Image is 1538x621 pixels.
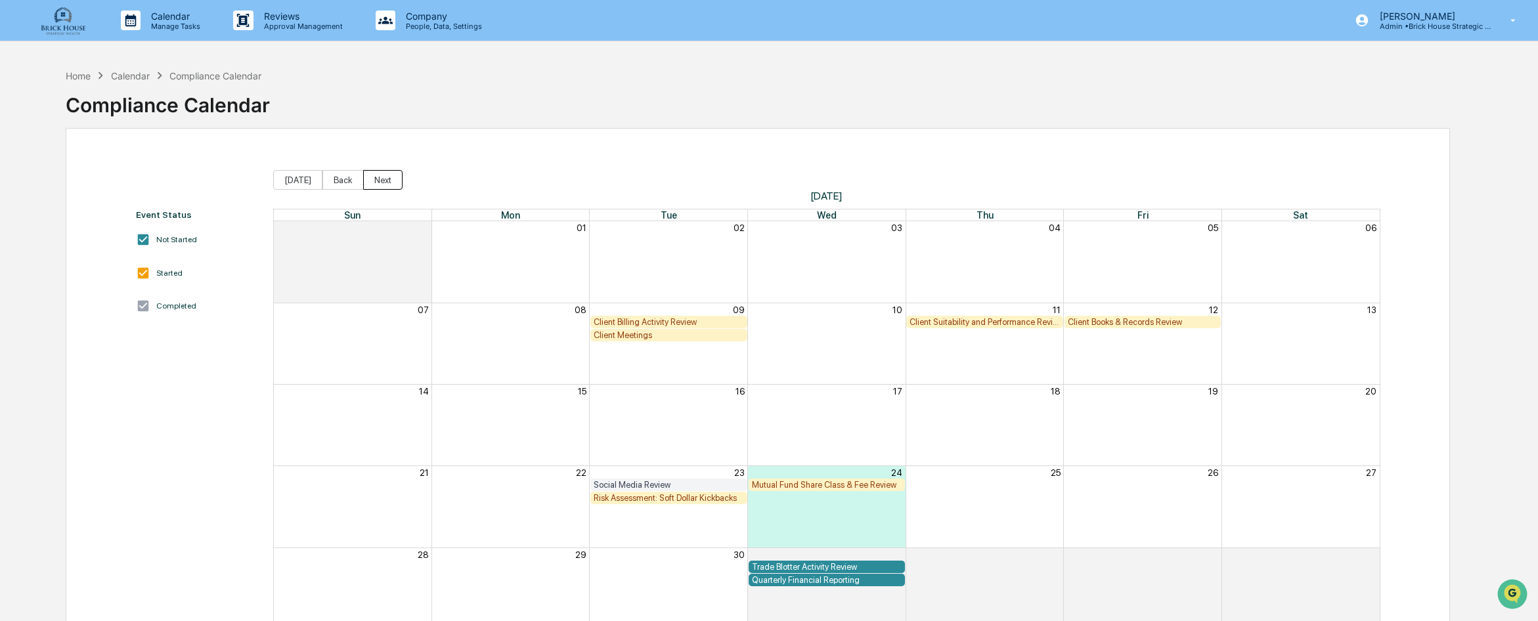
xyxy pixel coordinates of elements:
[111,70,150,81] div: Calendar
[594,317,744,327] div: Client Billing Activity Review
[1051,467,1061,478] button: 25
[141,11,207,22] p: Calendar
[395,22,489,31] p: People, Data, Settings
[893,386,902,396] button: 17
[131,223,159,232] span: Pylon
[1366,467,1376,478] button: 27
[420,467,429,478] button: 21
[93,222,159,232] a: Powered byPylon
[95,167,106,177] div: 🗄️
[32,5,95,35] img: logo
[1369,11,1491,22] p: [PERSON_NAME]
[273,170,322,190] button: [DATE]
[1208,467,1218,478] button: 26
[141,22,207,31] p: Manage Tasks
[891,467,902,478] button: 24
[578,386,586,396] button: 15
[1369,22,1491,31] p: Admin • Brick House Strategic Wealth
[253,11,349,22] p: Reviews
[1293,209,1308,221] span: Sat
[1053,305,1061,315] button: 11
[752,575,902,585] div: Quarterly Financial Reporting
[1049,549,1061,560] button: 02
[1208,223,1218,233] button: 05
[1049,223,1061,233] button: 04
[8,160,90,184] a: 🖐️Preclearance
[273,190,1380,202] span: [DATE]
[169,70,261,81] div: Compliance Calendar
[1068,317,1218,327] div: Client Books & Records Review
[977,209,994,221] span: Thu
[733,305,745,315] button: 09
[418,305,429,315] button: 07
[223,104,239,120] button: Start new chat
[90,160,168,184] a: 🗄️Attestations
[45,100,215,114] div: Start new chat
[1367,305,1376,315] button: 13
[66,70,91,81] div: Home
[26,190,83,203] span: Data Lookup
[752,562,902,572] div: Trade Blotter Activity Review
[575,305,586,315] button: 08
[1051,386,1061,396] button: 18
[395,11,489,22] p: Company
[13,28,239,49] p: How can we help?
[575,549,586,560] button: 29
[594,330,744,340] div: Client Meetings
[26,165,85,179] span: Preclearance
[734,223,745,233] button: 02
[322,170,364,190] button: Back
[363,170,403,190] button: Next
[501,209,520,221] span: Mon
[13,192,24,202] div: 🔎
[1365,223,1376,233] button: 06
[891,223,902,233] button: 03
[1207,549,1218,560] button: 03
[108,165,163,179] span: Attestations
[419,386,429,396] button: 14
[892,305,902,315] button: 10
[1209,305,1218,315] button: 12
[13,167,24,177] div: 🖐️
[66,83,270,117] div: Compliance Calendar
[892,549,902,560] button: 01
[594,480,744,490] div: Social Media Review
[136,209,261,220] div: Event Status
[817,209,837,221] span: Wed
[910,317,1060,327] div: Client Suitability and Performance Review
[1365,386,1376,396] button: 20
[156,235,197,244] div: Not Started
[8,185,88,209] a: 🔎Data Lookup
[594,493,744,503] div: Risk Assessment: Soft Dollar Kickbacks
[420,223,429,233] button: 31
[661,209,677,221] span: Tue
[736,386,745,396] button: 16
[577,223,586,233] button: 01
[734,549,745,560] button: 30
[344,209,361,221] span: Sun
[752,480,902,490] div: Mutual Fund Share Class & Fee Review
[156,268,183,278] div: Started
[253,22,349,31] p: Approval Management
[734,467,745,478] button: 23
[418,549,429,560] button: 28
[1208,386,1218,396] button: 19
[1365,549,1376,560] button: 04
[45,114,166,124] div: We're available if you need us!
[576,467,586,478] button: 22
[1496,578,1531,613] iframe: Open customer support
[156,301,196,310] div: Completed
[13,100,37,124] img: 1746055101610-c473b297-6a78-478c-a979-82029cc54cd1
[1137,209,1149,221] span: Fri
